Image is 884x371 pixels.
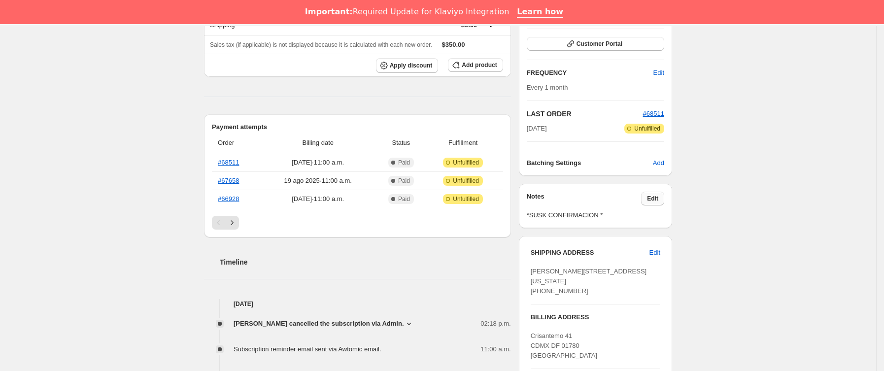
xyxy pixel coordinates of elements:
[653,68,664,78] span: Edit
[398,195,410,203] span: Paid
[461,21,477,29] span: $0.00
[204,299,511,309] h4: [DATE]
[210,41,432,48] span: Sales tax (if applicable) is not displayed because it is calculated with each new order.
[218,159,239,166] a: #68511
[398,159,410,167] span: Paid
[263,138,373,148] span: Billing date
[649,248,660,258] span: Edit
[305,7,509,17] div: Required Update for Klaviyo Integration
[527,68,653,78] h2: FREQUENCY
[453,159,479,167] span: Unfulfilled
[634,125,660,133] span: Unfulfilled
[527,37,664,51] button: Customer Portal
[376,58,439,73] button: Apply discount
[379,138,423,148] span: Status
[218,195,239,202] a: #66928
[643,109,664,119] button: #68511
[647,65,670,81] button: Edit
[653,158,664,168] span: Add
[577,40,622,48] span: Customer Portal
[453,195,479,203] span: Unfulfilled
[644,245,666,261] button: Edit
[647,155,670,171] button: Add
[527,192,642,205] h3: Notes
[212,216,503,230] nav: Paginación
[225,216,239,230] button: Siguiente
[390,62,433,69] span: Apply discount
[212,132,260,154] th: Order
[527,109,643,119] h2: LAST ORDER
[220,257,511,267] h2: Timeline
[462,61,497,69] span: Add product
[234,345,381,353] span: Subscription reminder email sent via Awtomic email.
[234,319,404,329] span: [PERSON_NAME] cancelled the subscription via Admin.
[398,177,410,185] span: Paid
[517,7,563,18] a: Learn how
[212,122,503,132] h2: Payment attempts
[448,58,503,72] button: Add product
[263,158,373,168] span: [DATE] · 11:00 a.m.
[218,177,239,184] a: #67658
[527,124,547,134] span: [DATE]
[643,110,664,117] a: #68511
[531,312,660,322] h3: BILLING ADDRESS
[641,192,664,205] button: Edit
[527,210,664,220] span: *SUSK CONFIRMACION *
[480,319,510,329] span: 02:18 p.m.
[480,344,510,354] span: 11:00 a.m.
[527,84,568,91] span: Every 1 month
[263,176,373,186] span: 19 ago 2025 · 11:00 a.m.
[527,158,653,168] h6: Batching Settings
[305,7,353,16] b: Important:
[429,138,497,148] span: Fulfillment
[531,248,649,258] h3: SHIPPING ADDRESS
[453,177,479,185] span: Unfulfilled
[647,195,658,202] span: Edit
[234,319,414,329] button: [PERSON_NAME] cancelled the subscription via Admin.
[531,332,597,359] span: Crisantemo 41 CDMX DF 01780 [GEOGRAPHIC_DATA]
[263,194,373,204] span: [DATE] · 11:00 a.m.
[531,268,647,295] span: [PERSON_NAME][STREET_ADDRESS][US_STATE] [PHONE_NUMBER]
[442,41,465,48] span: $350.00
